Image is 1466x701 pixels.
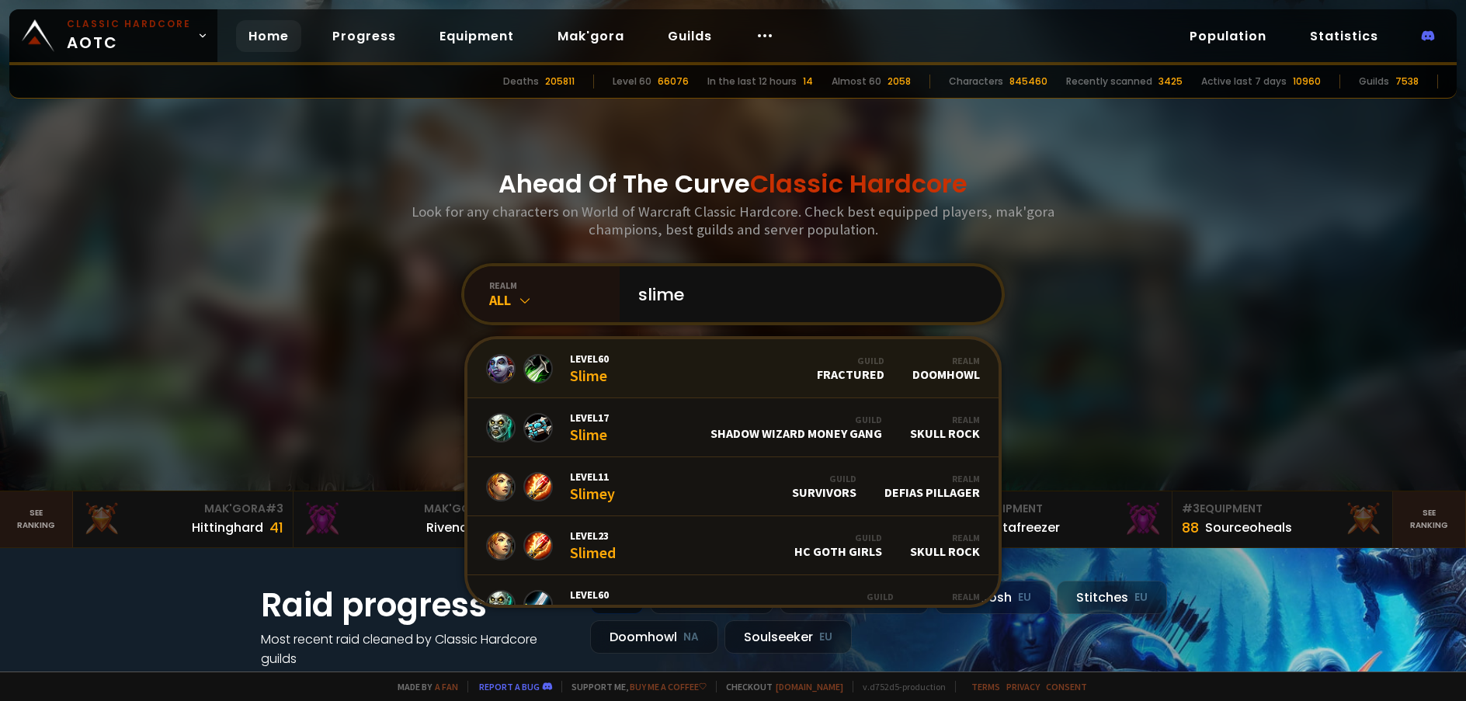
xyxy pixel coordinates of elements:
a: Privacy [1006,681,1040,692]
div: Mak'Gora [82,501,283,517]
div: 2058 [888,75,911,88]
div: Guild [794,532,882,543]
span: v. d752d5 - production [853,681,946,692]
div: Sourceoheals [1205,518,1292,537]
div: Realm [910,414,980,425]
div: 88 [1182,517,1199,538]
div: Stitches [1057,581,1167,614]
div: Mak'Gora [303,501,503,517]
a: Level11SlimeyGuildSurvivorsRealmDefias Pillager [467,457,999,516]
div: Guild [792,473,856,484]
a: Report a bug [479,681,540,692]
a: Level23SlimedGuildHC GOTH GIRLSRealmSkull Rock [467,516,999,575]
small: Classic Hardcore [67,17,191,31]
small: NA [683,630,699,645]
div: Guilds [1359,75,1389,88]
div: Equipment [1182,501,1382,517]
div: 845460 [1009,75,1047,88]
h1: Ahead Of The Curve [499,165,967,203]
div: 10960 [1293,75,1321,88]
div: Rivench [426,518,475,537]
div: Hittinghard [192,518,263,537]
a: Progress [320,20,408,52]
div: Notafreezer [985,518,1060,537]
div: Skull Rock [910,532,980,559]
div: Nek'Rosh [922,591,980,618]
span: Checkout [716,681,843,692]
a: Mak'Gora#2Rivench100 [294,491,513,547]
a: Seeranking [1393,491,1466,547]
span: AOTC [67,17,191,54]
div: HC GOTH GIRLS [794,532,882,559]
a: Population [1177,20,1279,52]
div: Slimed [570,529,616,562]
span: Level 11 [570,470,615,484]
small: EU [819,630,832,645]
div: 3425 [1159,75,1183,88]
div: Shadow Wizard Money Gang [710,414,882,441]
a: Consent [1046,681,1087,692]
a: Classic HardcoreAOTC [9,9,217,62]
a: Equipment [427,20,526,52]
a: Level60SlimerGuildIf You Die You DeadRealmNek'Rosh [467,575,999,634]
span: Level 60 [570,352,609,366]
div: Realm [884,473,980,484]
div: 41 [269,517,283,538]
div: Soulseeker [724,620,852,654]
div: Guild [780,591,894,602]
div: 205811 [545,75,575,88]
span: # 3 [266,501,283,516]
a: Terms [971,681,1000,692]
a: #2Equipment88Notafreezer [953,491,1172,547]
div: Characters [949,75,1003,88]
span: Made by [388,681,458,692]
div: Almost 60 [832,75,881,88]
a: Mak'gora [545,20,637,52]
div: Equipment [962,501,1162,517]
div: Realm [910,532,980,543]
div: Level 60 [613,75,651,88]
small: EU [1134,590,1148,606]
div: Defias Pillager [884,473,980,500]
div: 7538 [1395,75,1419,88]
div: All [489,291,620,309]
small: EU [1018,590,1031,606]
div: Realm [912,355,980,366]
div: 14 [803,75,813,88]
a: Guilds [655,20,724,52]
div: Doomhowl [912,355,980,382]
h4: Most recent raid cleaned by Classic Hardcore guilds [261,630,571,668]
a: [DOMAIN_NAME] [776,681,843,692]
div: Guild [710,414,882,425]
a: Mak'Gora#3Hittinghard41 [73,491,293,547]
span: Classic Hardcore [750,166,967,201]
h1: Raid progress [261,581,571,630]
div: Doomhowl [590,620,718,654]
span: Level 60 [570,588,613,602]
span: Level 17 [570,411,609,425]
a: Statistics [1298,20,1391,52]
span: Support me, [561,681,707,692]
div: 66076 [658,75,689,88]
div: Guild [817,355,884,366]
span: Level 23 [570,529,616,543]
div: realm [489,279,620,291]
span: # 3 [1182,501,1200,516]
a: Buy me a coffee [630,681,707,692]
div: Survivors [792,473,856,500]
div: If You Die You Dead [780,591,894,618]
div: Deaths [503,75,539,88]
h3: Look for any characters on World of Warcraft Classic Hardcore. Check best equipped players, mak'g... [405,203,1061,238]
a: See all progress [261,669,362,687]
a: a fan [435,681,458,692]
div: Fractured [817,355,884,382]
a: Level60SlimeGuildFracturedRealmDoomhowl [467,339,999,398]
input: Search a character... [629,266,983,322]
div: Active last 7 days [1201,75,1287,88]
a: #3Equipment88Sourceoheals [1172,491,1392,547]
div: In the last 12 hours [707,75,797,88]
a: Home [236,20,301,52]
div: Slime [570,352,609,385]
div: Slimer [570,588,613,621]
div: Recently scanned [1066,75,1152,88]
